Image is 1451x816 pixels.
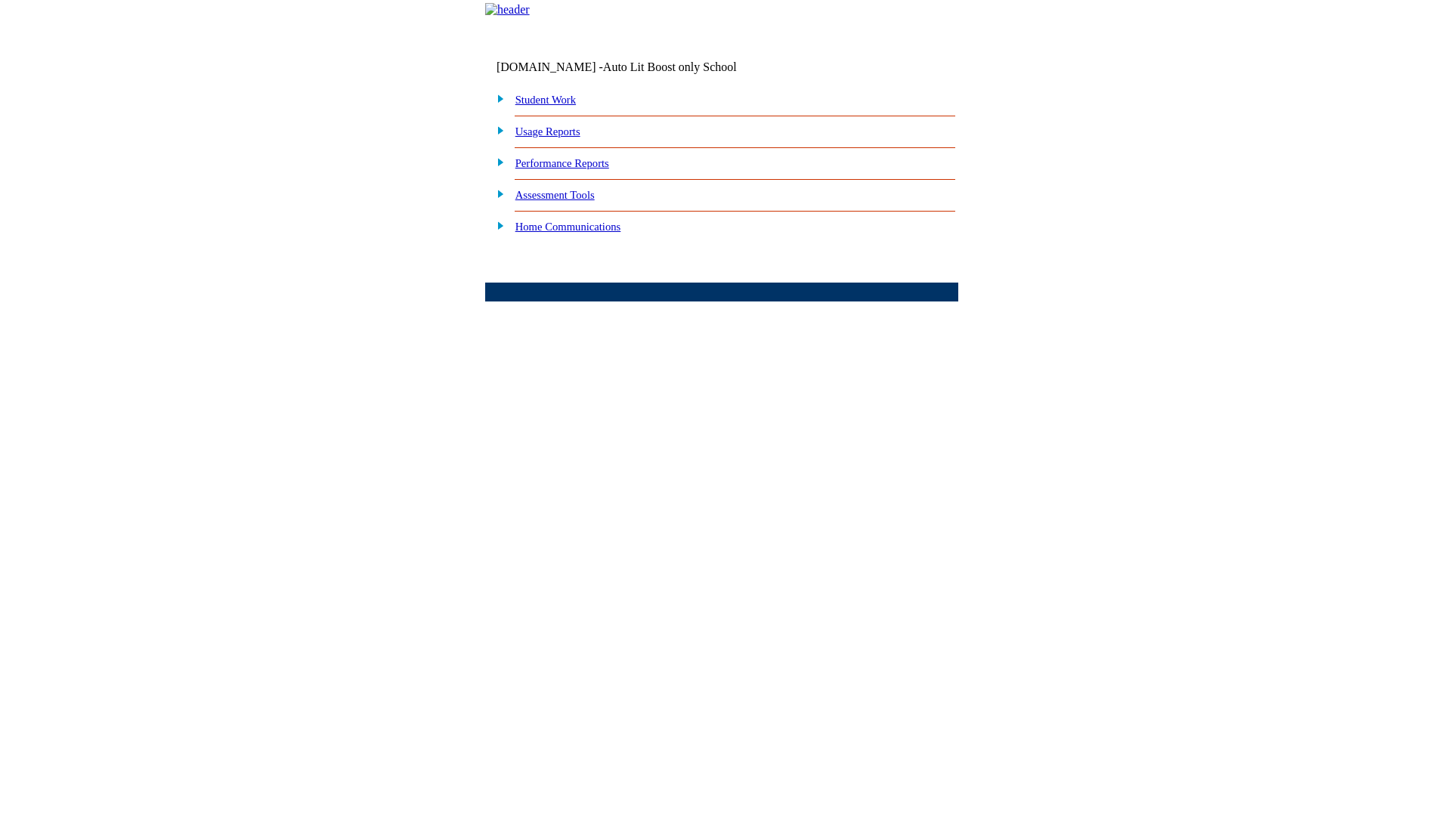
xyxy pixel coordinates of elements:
[485,3,530,17] img: header
[515,189,595,201] a: Assessment Tools
[515,157,609,169] a: Performance Reports
[497,60,775,74] td: [DOMAIN_NAME] -
[515,94,576,106] a: Student Work
[489,123,505,137] img: plus.gif
[515,125,580,138] a: Usage Reports
[515,221,621,233] a: Home Communications
[489,187,505,200] img: plus.gif
[603,60,737,73] nobr: Auto Lit Boost only School
[489,91,505,105] img: plus.gif
[489,218,505,232] img: plus.gif
[489,155,505,168] img: plus.gif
